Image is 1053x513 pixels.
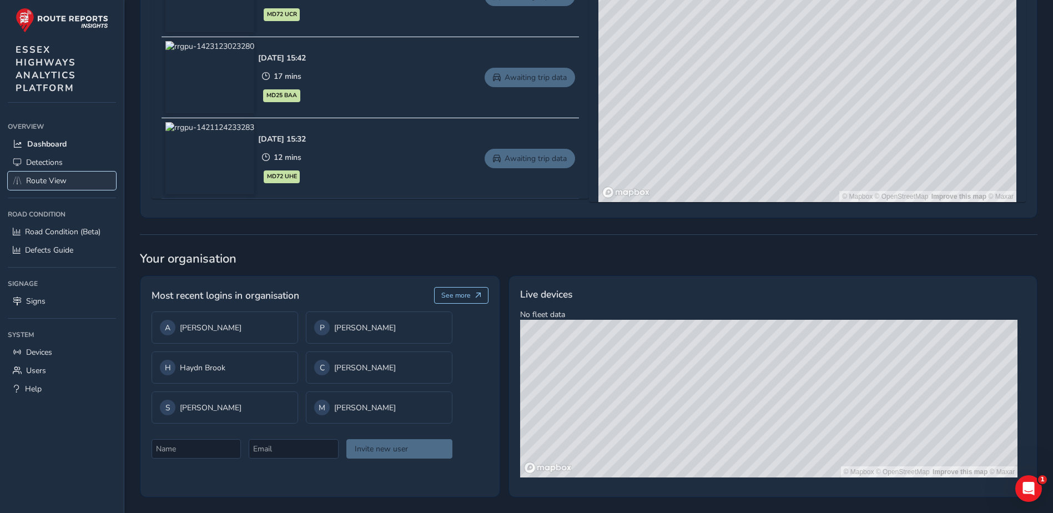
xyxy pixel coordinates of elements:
span: Devices [26,347,52,358]
a: Defects Guide [8,241,116,259]
span: ESSEX HIGHWAYS ANALYTICS PLATFORM [16,43,76,94]
div: [PERSON_NAME] [314,320,444,335]
span: See more [441,291,471,300]
a: Devices [8,343,116,361]
a: Awaiting trip data [485,149,575,168]
div: Signage [8,275,116,292]
span: Dashboard [27,139,67,149]
a: Awaiting trip data [485,68,575,87]
span: Signs [26,296,46,306]
a: Help [8,380,116,398]
div: Overview [8,118,116,135]
span: M [319,403,325,413]
span: 1 [1038,475,1047,484]
span: Help [25,384,42,394]
div: [PERSON_NAME] [160,320,290,335]
span: P [320,323,325,333]
img: rrgpu-1421124233283 [165,122,254,194]
span: Most recent logins in organisation [152,288,299,303]
input: Name [152,439,241,459]
a: Road Condition (Beta) [8,223,116,241]
span: C [320,363,325,373]
a: Detections [8,153,116,172]
span: Users [26,365,46,376]
span: MD72 UHE [267,172,297,181]
iframe: Intercom live chat [1015,475,1042,502]
span: Route View [26,175,67,186]
span: Your organisation [140,250,1037,267]
img: rr logo [16,8,108,33]
button: See more [434,287,489,304]
span: MD72 UCR [267,10,297,19]
a: Signs [8,292,116,310]
span: Defects Guide [25,245,73,255]
div: System [8,326,116,343]
input: Email [249,439,338,459]
div: [DATE] 15:32 [258,134,306,144]
span: 17 mins [274,71,301,82]
span: MD25 BAA [266,91,297,100]
span: A [165,323,170,333]
div: [PERSON_NAME] [160,400,290,415]
a: Route View [8,172,116,190]
a: Dashboard [8,135,116,153]
span: Live devices [520,287,572,301]
div: [DATE] 15:42 [258,53,306,63]
a: Users [8,361,116,380]
span: 12 mins [274,152,301,163]
div: No fleet data [508,275,1037,497]
img: rrgpu-1423123023280 [165,41,254,113]
div: Haydn Brook [160,360,290,375]
div: [PERSON_NAME] [314,360,444,375]
span: Road Condition (Beta) [25,227,100,237]
span: S [165,403,170,413]
span: H [165,363,171,373]
div: [PERSON_NAME] [314,400,444,415]
span: Detections [26,157,63,168]
div: Road Condition [8,206,116,223]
